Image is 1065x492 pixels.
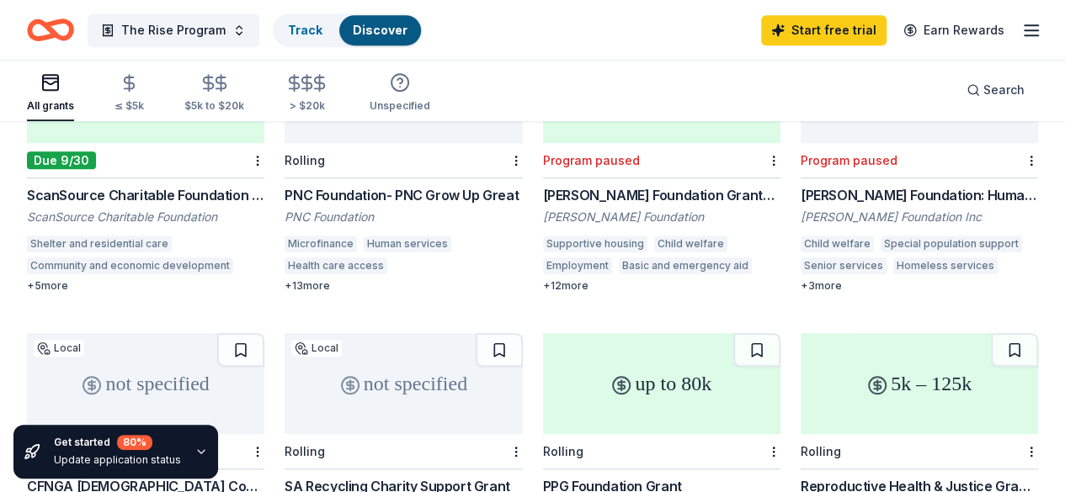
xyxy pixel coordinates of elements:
a: up to 100kDue 9/30ScanSource Charitable Foundation GrantScanSource Charitable FoundationShelter a... [27,42,264,293]
div: not specified [285,333,522,434]
div: Housing development [394,257,512,274]
div: Local [291,340,342,357]
a: Track [288,23,322,37]
div: Basic and emergency aid [619,257,752,274]
div: Rolling [543,444,583,458]
div: up to 80k [543,333,780,434]
div: PNC Foundation- PNC Grow Up Great [285,185,522,205]
div: not specified [27,333,264,434]
span: The Rise Program [121,20,226,40]
div: [PERSON_NAME] Foundation Grants Program [543,185,780,205]
button: All grants [27,66,74,121]
div: Human services [364,235,451,252]
div: Program paused [801,153,897,167]
button: ≤ $5k [114,66,144,121]
div: Microfinance [285,235,357,252]
a: not specifiedLocalProgram paused[PERSON_NAME] Foundation: Human Services Grant[PERSON_NAME] Found... [801,42,1038,293]
div: Shelter and residential care [27,235,172,252]
button: Search [953,73,1038,107]
div: Community and economic development [27,257,233,274]
div: Child welfare [654,235,727,252]
div: ScanSource Charitable Foundation Grant [27,185,264,205]
div: Update application status [54,453,181,467]
div: 5k – 125k [801,333,1038,434]
div: Program paused [543,153,640,167]
div: [PERSON_NAME] Foundation: Human Services Grant [801,185,1038,205]
a: not specifiedRollingPNC Foundation- PNC Grow Up GreatPNC FoundationMicrofinanceHuman servicesHeal... [285,42,522,293]
span: Search [983,80,1025,100]
div: PNC Foundation [285,209,522,225]
button: The Rise Program [88,13,259,47]
div: 80 % [117,435,152,450]
div: Homeless services [893,257,998,274]
a: up to 20mLocalProgram paused[PERSON_NAME] Foundation Grants Program[PERSON_NAME] FoundationSuppor... [543,42,780,293]
div: + 12 more [543,279,780,293]
div: > $20k [285,99,329,113]
div: Rolling [801,444,841,458]
div: Supportive housing [543,235,647,252]
div: Special population support [881,235,1022,252]
a: Home [27,10,74,50]
button: Unspecified [370,66,430,121]
div: Due 9/30 [27,151,96,169]
div: Get started [54,435,181,450]
div: Local [34,340,84,357]
button: $5k to $20k [184,66,244,121]
div: Senior services [801,257,887,274]
div: Unspecified [370,99,430,113]
a: Earn Rewards [893,15,1014,45]
div: $5k to $20k [184,99,244,113]
button: > $20k [285,66,329,121]
div: [PERSON_NAME] Foundation Inc [801,209,1038,225]
div: + 3 more [801,279,1038,293]
div: All grants [27,99,74,113]
div: ≤ $5k [114,99,144,113]
div: Rolling [285,444,325,458]
a: Start free trial [761,15,887,45]
div: Employment [543,257,612,274]
div: Rolling [285,153,325,167]
button: TrackDiscover [273,13,423,47]
div: ScanSource Charitable Foundation [27,209,264,225]
div: + 5 more [27,279,264,293]
div: + 13 more [285,279,522,293]
div: Health care access [285,257,387,274]
div: Child welfare [801,235,874,252]
a: Discover [353,23,407,37]
div: [PERSON_NAME] Foundation [543,209,780,225]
